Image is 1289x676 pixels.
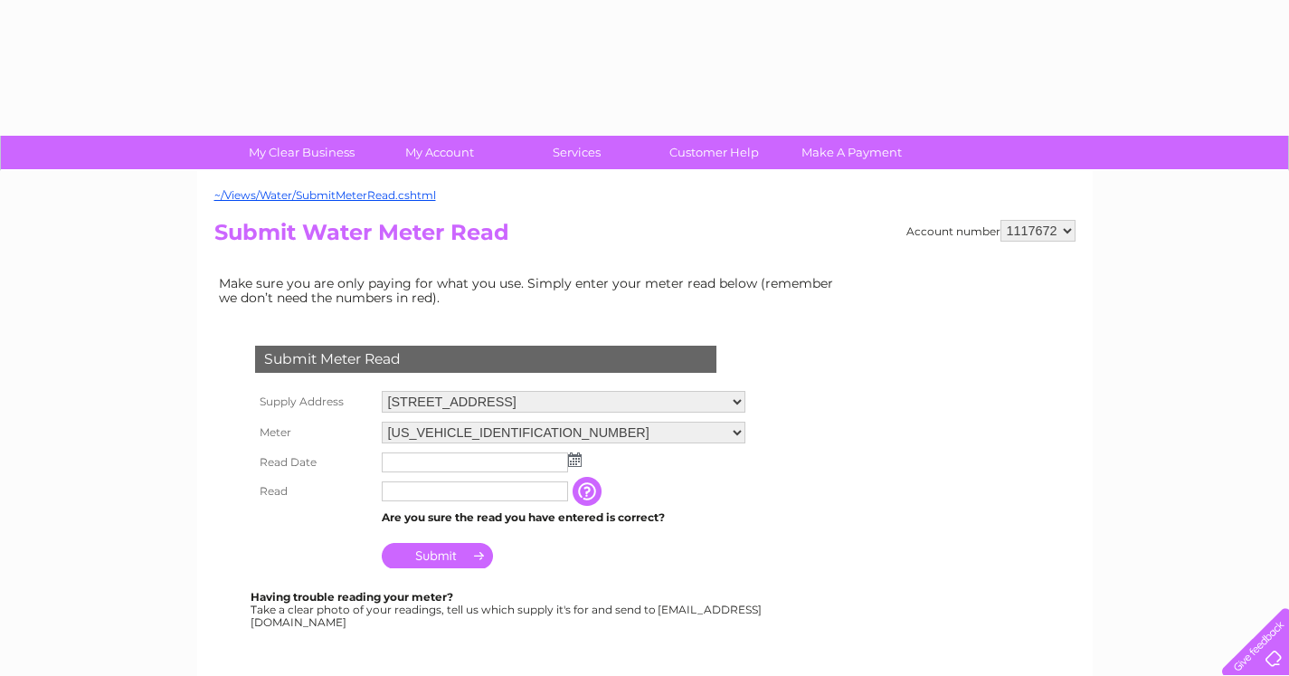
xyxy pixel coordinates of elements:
[255,346,716,373] div: Submit Meter Read
[251,477,377,506] th: Read
[214,188,436,202] a: ~/Views/Water/SubmitMeterRead.cshtml
[502,136,651,169] a: Services
[777,136,926,169] a: Make A Payment
[251,417,377,448] th: Meter
[251,590,453,604] b: Having trouble reading your meter?
[227,136,376,169] a: My Clear Business
[214,220,1076,254] h2: Submit Water Meter Read
[573,477,605,506] input: Information
[568,452,582,467] img: ...
[251,386,377,417] th: Supply Address
[906,220,1076,242] div: Account number
[377,506,750,529] td: Are you sure the read you have entered is correct?
[214,271,848,309] td: Make sure you are only paying for what you use. Simply enter your meter read below (remember we d...
[382,543,493,568] input: Submit
[251,591,764,628] div: Take a clear photo of your readings, tell us which supply it's for and send to [EMAIL_ADDRESS][DO...
[640,136,789,169] a: Customer Help
[365,136,514,169] a: My Account
[251,448,377,477] th: Read Date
